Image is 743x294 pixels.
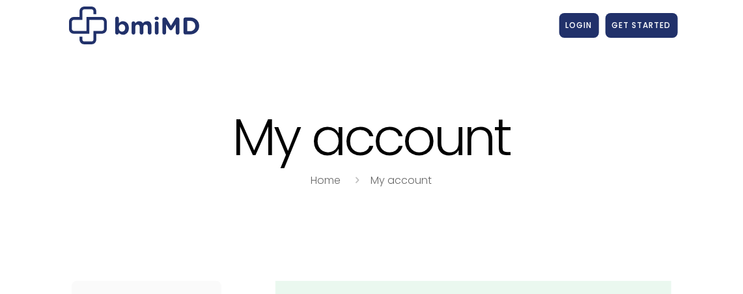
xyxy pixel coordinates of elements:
img: My account [69,7,199,44]
span: LOGIN [566,20,593,31]
i: breadcrumbs separator [350,173,364,188]
a: GET STARTED [606,13,678,38]
a: Home [311,173,341,188]
h1: My account [66,110,678,165]
a: LOGIN [559,13,599,38]
span: GET STARTED [612,20,671,31]
a: My account [371,173,432,188]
